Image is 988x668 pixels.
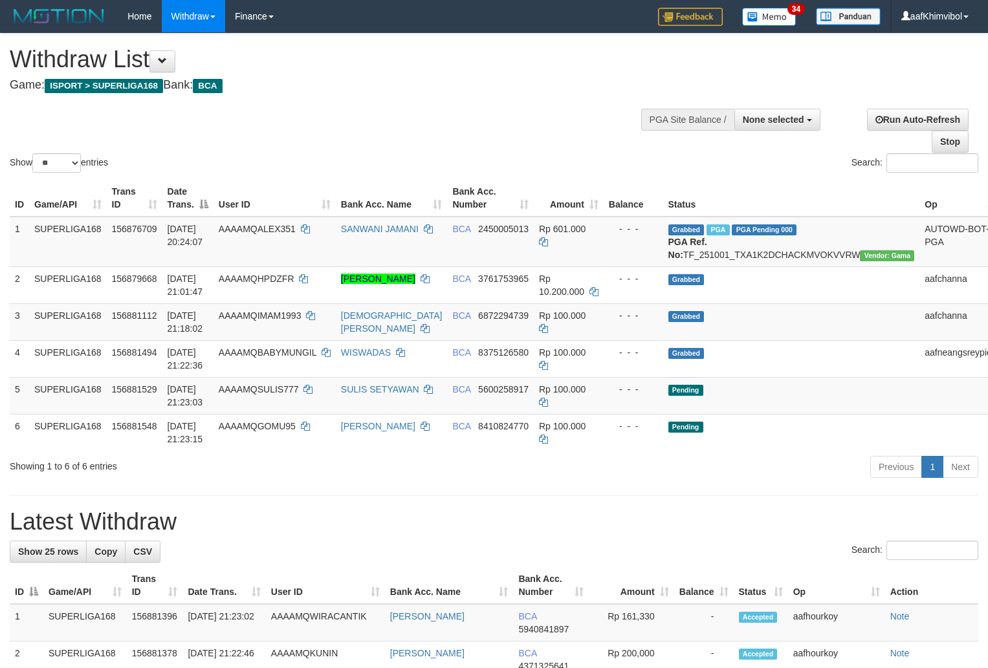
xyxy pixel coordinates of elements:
[390,648,465,658] a: [PERSON_NAME]
[707,224,729,235] span: Marked by aafsoycanthlai
[29,414,107,451] td: SUPERLIGA168
[10,180,29,217] th: ID
[341,347,391,358] a: WISWADAS
[742,8,796,26] img: Button%20Memo.svg
[168,421,203,444] span: [DATE] 21:23:15
[182,567,265,604] th: Date Trans.: activate to sort column ascending
[43,604,127,641] td: SUPERLIGA168
[539,224,586,234] span: Rp 601.000
[266,567,385,604] th: User ID: activate to sort column ascending
[86,541,126,563] a: Copy
[10,153,108,173] label: Show entries
[18,546,78,557] span: Show 25 rows
[125,541,160,563] a: CSV
[10,217,29,267] td: 1
[219,384,299,394] span: AAAAMQSULIS777
[513,567,588,604] th: Bank Acc. Number: activate to sort column ascending
[604,180,663,217] th: Balance
[112,384,157,394] span: 156881529
[668,237,707,260] b: PGA Ref. No:
[29,377,107,414] td: SUPERLIGA168
[219,274,294,284] span: AAAAMQHPDZFR
[663,180,920,217] th: Status
[539,310,586,321] span: Rp 100.000
[168,310,203,334] span: [DATE] 21:18:02
[609,383,658,396] div: - - -
[478,421,529,431] span: Copy 8410824770 to clipboard
[743,114,804,125] span: None selected
[10,340,29,377] td: 4
[734,567,788,604] th: Status: activate to sort column ascending
[10,266,29,303] td: 2
[641,109,734,131] div: PGA Site Balance /
[168,224,203,247] span: [DATE] 20:24:07
[890,611,910,621] a: Note
[219,347,316,358] span: AAAAMQBABYMUNGIL
[589,567,674,604] th: Amount: activate to sort column ascending
[452,421,470,431] span: BCA
[29,340,107,377] td: SUPERLIGA168
[10,414,29,451] td: 6
[341,310,443,334] a: [DEMOGRAPHIC_DATA][PERSON_NAME]
[870,456,922,478] a: Previous
[43,567,127,604] th: Game/API: activate to sort column ascending
[341,421,415,431] a: [PERSON_NAME]
[668,422,703,433] span: Pending
[112,310,157,321] span: 156881112
[452,384,470,394] span: BCA
[668,274,705,285] span: Grabbed
[112,274,157,284] span: 156879668
[539,421,586,431] span: Rp 100.000
[668,348,705,359] span: Grabbed
[921,456,943,478] a: 1
[609,346,658,359] div: - - -
[32,153,81,173] select: Showentries
[452,274,470,284] span: BCA
[10,6,108,26] img: MOTION_logo.png
[478,384,529,394] span: Copy 5600258917 to clipboard
[539,274,584,297] span: Rp 10.200.000
[609,309,658,322] div: - - -
[932,131,969,153] a: Stop
[112,347,157,358] span: 156881494
[589,604,674,641] td: Rp 161,330
[214,180,336,217] th: User ID: activate to sort column ascending
[788,604,885,641] td: aafhourkoy
[112,421,157,431] span: 156881548
[390,611,465,621] a: [PERSON_NAME]
[816,8,881,25] img: panduan.png
[851,153,978,173] label: Search:
[788,567,885,604] th: Op: activate to sort column ascending
[886,153,978,173] input: Search:
[341,224,419,234] a: SANWANI JAMANI
[860,250,914,261] span: Vendor URL: https://trx31.1velocity.biz
[168,347,203,371] span: [DATE] 21:22:36
[539,384,586,394] span: Rp 100.000
[885,567,978,604] th: Action
[336,180,448,217] th: Bank Acc. Name: activate to sort column ascending
[739,649,778,660] span: Accepted
[668,385,703,396] span: Pending
[943,456,978,478] a: Next
[478,224,529,234] span: Copy 2450005013 to clipboard
[10,79,646,92] h4: Game: Bank:
[732,224,796,235] span: PGA Pending
[219,421,296,431] span: AAAAMQGOMU95
[193,79,222,93] span: BCA
[609,272,658,285] div: - - -
[851,541,978,560] label: Search:
[219,224,296,234] span: AAAAMQALEX351
[674,604,734,641] td: -
[29,266,107,303] td: SUPERLIGA168
[341,384,419,394] a: SULIS SETYAWAN
[133,546,152,557] span: CSV
[886,541,978,560] input: Search:
[10,455,402,473] div: Showing 1 to 6 of 6 entries
[127,567,183,604] th: Trans ID: activate to sort column ascending
[10,541,87,563] a: Show 25 rows
[29,180,107,217] th: Game/API: activate to sort column ascending
[787,3,805,15] span: 34
[609,222,658,235] div: - - -
[534,180,604,217] th: Amount: activate to sort column ascending
[867,109,969,131] a: Run Auto-Refresh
